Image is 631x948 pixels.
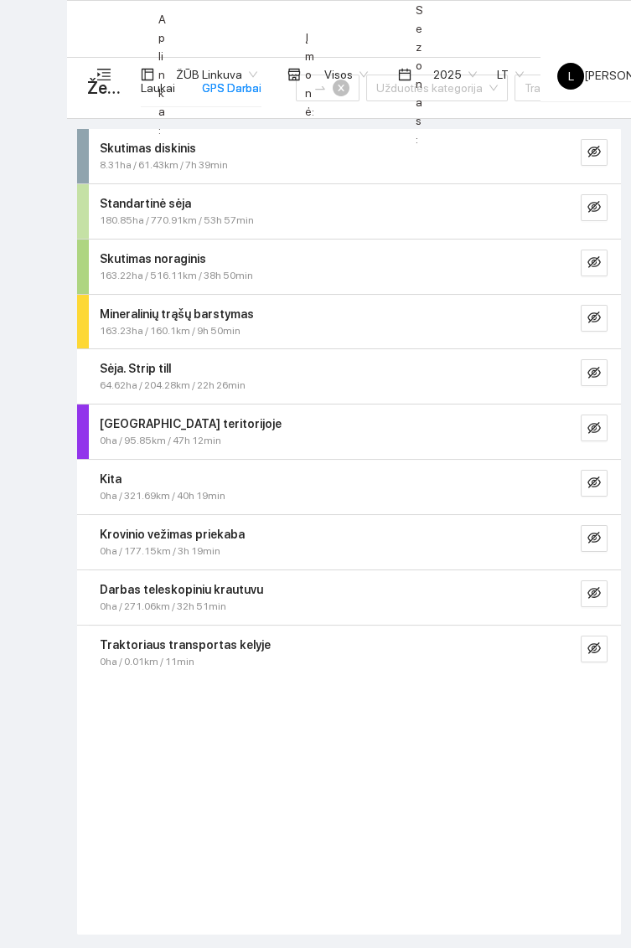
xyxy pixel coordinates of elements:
[77,295,621,349] div: Mineralinių trąšų barstymas163.23ha / 160.1km / 9h 50mineye-invisible
[587,641,601,657] span: eye-invisible
[581,194,608,221] button: eye-invisible
[100,544,220,559] span: 0ha / 177.15km / 3h 19min
[100,142,196,155] strong: Skutimas diskinis
[100,638,271,652] strong: Traktoriaus transportas kelyje
[100,488,225,504] span: 0ha / 321.69km / 40h 19min
[581,250,608,276] button: eye-invisible
[587,145,601,161] span: eye-invisible
[96,67,111,82] span: menu-unfold
[100,307,254,321] strong: Mineralinių trąšų barstymas
[587,255,601,271] span: eye-invisible
[100,583,263,596] strong: Darbas teleskopiniu krautuvu
[398,68,411,81] span: calendar
[568,63,574,90] span: L
[176,62,257,87] span: ŽŪB Linkuva
[100,252,206,265] strong: Skutimas noraginis
[100,213,254,229] span: 180.85ha / 770.91km / 53h 57min
[287,68,301,81] span: shop
[305,28,314,121] span: Įmonė :
[77,349,621,404] div: Sėja. Strip till64.62ha / 204.28km / 22h 26mineye-invisible
[497,62,524,87] span: LT
[581,636,608,662] button: eye-invisible
[581,359,608,386] button: eye-invisible
[100,378,246,394] span: 64.62ha / 204.28km / 22h 26min
[100,417,282,430] strong: [GEOGRAPHIC_DATA] teritorijoje
[100,472,122,486] strong: Kita
[100,599,226,615] span: 0ha / 271.06km / 32h 51min
[100,362,171,375] strong: Sėja. Strip till
[581,525,608,552] button: eye-invisible
[416,1,423,148] span: Sezonas :
[77,515,621,569] div: Krovinio vežimas priekaba0ha / 177.15km / 3h 19mineye-invisible
[100,433,221,449] span: 0ha / 95.85km / 47h 12min
[324,62,368,87] span: Visos
[77,460,621,514] div: Kita0ha / 321.69km / 40h 19mineye-invisible
[581,470,608,497] button: eye-invisible
[77,570,621,625] div: Darbas teleskopiniu krautuvu0ha / 271.06km / 32h 51mineye-invisible
[100,197,191,210] strong: Standartinė sėja
[587,476,601,492] span: eye-invisible
[587,311,601,327] span: eye-invisible
[581,415,608,441] button: eye-invisible
[581,139,608,166] button: eye-invisible
[587,366,601,382] span: eye-invisible
[158,10,166,139] span: Aplinka :
[77,626,621,680] div: Traktoriaus transportas kelyje0ha / 0.01km / 11mineye-invisible
[581,305,608,332] button: eye-invisible
[77,129,621,183] div: Skutimas diskinis8.31ha / 61.43km / 7h 39mineye-invisible
[100,654,194,670] span: 0ha / 0.01km / 11min
[100,268,253,284] span: 163.22ha / 516.11km / 38h 50min
[100,323,241,339] span: 163.23ha / 160.1km / 9h 50min
[87,58,121,91] button: menu-unfold
[581,580,608,607] button: eye-invisible
[77,184,621,239] div: Standartinė sėja180.85ha / 770.91km / 53h 57mineye-invisible
[587,421,601,437] span: eye-invisible
[141,68,154,81] span: layout
[587,586,601,602] span: eye-invisible
[77,404,621,459] div: [GEOGRAPHIC_DATA] teritorijoje0ha / 95.85km / 47h 12mineye-invisible
[100,528,245,541] strong: Krovinio vežimas priekaba
[433,62,477,87] span: 2025
[77,240,621,294] div: Skutimas noraginis163.22ha / 516.11km / 38h 50mineye-invisible
[587,531,601,547] span: eye-invisible
[100,157,228,173] span: 8.31ha / 61.43km / 7h 39min
[587,200,601,216] span: eye-invisible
